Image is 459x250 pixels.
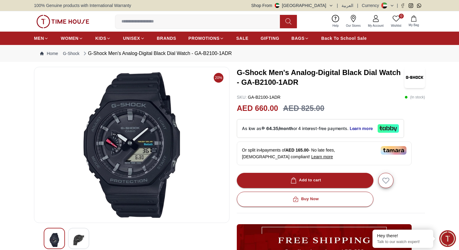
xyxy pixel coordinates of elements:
[409,3,413,8] a: Instagram
[387,14,405,29] a: 0Wishlist
[95,33,111,44] a: KIDS
[357,2,358,9] span: |
[95,35,106,41] span: KIDS
[251,2,333,9] button: Shop From[GEOGRAPHIC_DATA]
[321,35,367,41] span: Back To School Sale
[237,95,247,100] span: SKU :
[34,2,131,9] span: 100% Genuine products with International Warranty
[237,142,412,165] div: Or split in 4 payments of - No late fees, [DEMOGRAPHIC_DATA] compliant!
[82,50,232,57] div: G-Shock Men's Analog-Digital Black Dial Watch - GA-B2100-1ADR
[291,196,319,203] div: Buy Now
[157,33,176,44] a: BRANDS
[275,3,280,8] img: United Arab Emirates
[61,35,79,41] span: WOMEN
[381,146,406,155] img: Tamara
[36,15,89,28] img: ...
[34,35,44,41] span: MEN
[283,103,324,114] h3: AED 825.00
[237,103,278,114] h2: AED 660.00
[49,233,60,247] img: G-Shock Men's Analog-Digital Black Dial Watch - GA-B2100-1ADR
[311,154,333,159] span: Learn more
[365,23,386,28] span: My Account
[123,35,140,41] span: UNISEX
[237,68,404,87] h3: G-Shock Men's Analog-Digital Black Dial Watch - GA-B2100-1ADR
[342,14,364,29] a: Our Stores
[330,23,341,28] span: Help
[34,33,49,44] a: MEN
[237,192,373,207] button: Buy Now
[285,148,308,152] span: AED 165.00
[236,35,248,41] span: SALE
[337,2,338,9] span: |
[291,35,304,41] span: BAGS
[397,2,398,9] span: |
[439,230,456,247] div: Chat Widget
[377,239,429,245] p: Talk to our watch expert!
[236,33,248,44] a: SALE
[237,173,373,188] button: Add to cart
[377,233,429,239] div: Hey there!
[34,45,425,62] nav: Breadcrumb
[63,50,79,57] a: G-Shock
[400,3,405,8] a: Facebook
[214,73,223,83] span: 20%
[189,33,224,44] a: PROMOTIONS
[405,94,425,100] p: ( In stock )
[342,2,353,9] button: العربية
[405,14,423,29] button: My Bag
[40,50,58,57] a: Home
[362,2,382,9] div: Currency
[406,23,421,27] span: My Bag
[404,67,425,88] img: G-Shock Men's Analog-Digital Black Dial Watch - GA-B2100-1ADR
[399,14,404,19] span: 0
[389,23,404,28] span: Wishlist
[123,33,144,44] a: UNISEX
[329,14,342,29] a: Help
[39,72,224,218] img: G-Shock Men's Analog-Digital Black Dial Watch - GA-B2100-1ADR
[417,3,421,8] a: Whatsapp
[157,35,176,41] span: BRANDS
[73,233,84,247] img: G-Shock Men's Analog-Digital Black Dial Watch - GA-B2100-1ADR
[321,33,367,44] a: Back To School Sale
[61,33,83,44] a: WOMEN
[344,23,363,28] span: Our Stores
[260,35,279,41] span: GIFTING
[291,33,309,44] a: BAGS
[260,33,279,44] a: GIFTING
[289,177,321,184] div: Add to cart
[189,35,220,41] span: PROMOTIONS
[237,94,280,100] p: GA-B2100-1ADR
